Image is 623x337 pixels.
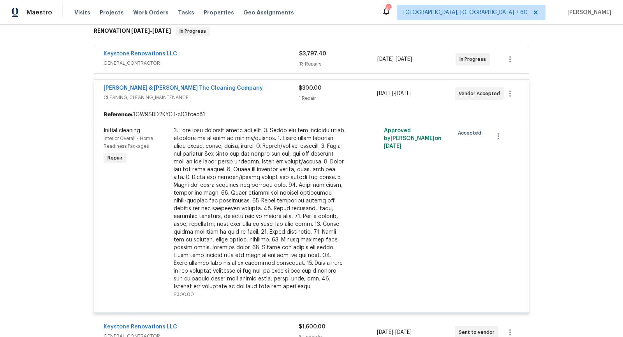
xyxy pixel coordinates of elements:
div: 1 Repair [299,94,377,102]
span: [DATE] [395,91,412,96]
div: 3. Lore ipsu dolorsit ametc adi elit. 3. Seddo eiu tem incididu utlab etdolore ma al enim ad mini... [174,127,344,291]
span: In Progress [176,27,209,35]
span: Accepted [458,129,484,137]
span: $1,600.00 [299,324,326,330]
span: - [377,90,412,98]
span: Sent to vendor [459,328,498,336]
a: [PERSON_NAME] & [PERSON_NAME] The Cleaning Company [104,85,263,91]
span: [DATE] [395,330,412,335]
span: [DATE] [377,330,393,335]
a: Keystone Renovations LLC [104,324,177,330]
h6: RENOVATION [94,27,171,36]
span: Projects [100,9,124,16]
span: $3,797.40 [299,51,326,57]
a: Keystone Renovations LLC [104,51,177,57]
span: [DATE] [396,57,412,62]
span: Work Orders [133,9,169,16]
span: Interior Overall - Home Readiness Packages [104,136,153,149]
div: 855 [385,5,391,12]
span: - [377,55,412,63]
span: Vendor Accepted [459,90,503,98]
span: [GEOGRAPHIC_DATA], [GEOGRAPHIC_DATA] + 60 [403,9,528,16]
div: 13 Repairs [299,60,377,68]
span: In Progress [459,55,489,63]
span: $300.00 [174,292,194,297]
span: - [131,28,171,34]
span: Initial cleaning [104,128,140,133]
span: Properties [204,9,234,16]
span: Visits [74,9,90,16]
span: Maestro [26,9,52,16]
span: GENERAL_CONTRACTOR [104,59,299,67]
span: [DATE] [377,57,394,62]
span: $300.00 [299,85,322,91]
span: - [377,328,412,336]
span: Geo Assignments [243,9,294,16]
span: [DATE] [131,28,150,34]
b: Reference: [104,111,132,119]
span: Repair [104,154,126,162]
span: [DATE] [384,144,401,149]
span: Tasks [178,10,194,15]
span: [DATE] [152,28,171,34]
div: RENOVATION [DATE]-[DATE]In Progress [92,19,531,44]
span: [PERSON_NAME] [564,9,611,16]
span: CLEANING, CLEANING_MAINTENANCE [104,94,299,101]
span: [DATE] [377,91,393,96]
span: Approved by [PERSON_NAME] on [384,128,442,149]
div: 3GW9SDD2KYCR-c03fcec81 [94,108,529,122]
